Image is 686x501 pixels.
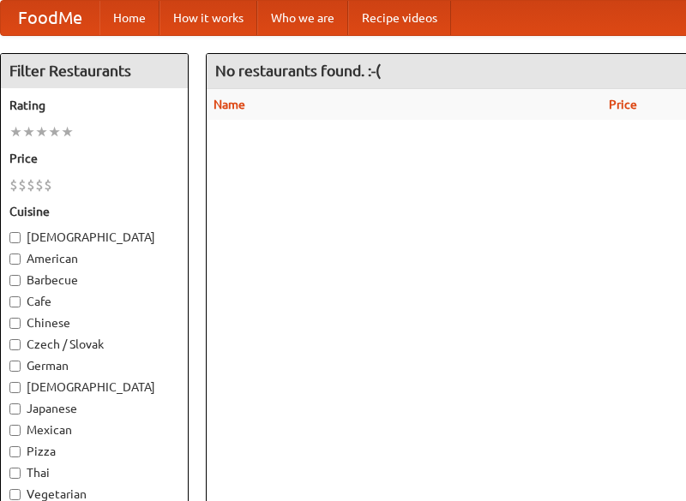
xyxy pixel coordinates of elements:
li: ★ [22,122,35,141]
input: Thai [9,468,21,479]
input: Cafe [9,296,21,307]
input: [DEMOGRAPHIC_DATA] [9,232,21,243]
input: American [9,253,21,265]
li: ★ [61,122,74,141]
input: German [9,361,21,372]
h4: Filter Restaurants [1,54,188,88]
label: Thai [9,464,179,481]
label: Czech / Slovak [9,336,179,353]
input: Chinese [9,318,21,329]
label: [DEMOGRAPHIC_DATA] [9,379,179,396]
input: Pizza [9,446,21,457]
li: $ [9,176,18,194]
ng-pluralize: No restaurants found. :-( [215,63,381,79]
a: FoodMe [1,1,99,35]
label: [DEMOGRAPHIC_DATA] [9,229,179,246]
label: Pizza [9,443,179,460]
li: $ [27,176,35,194]
label: Mexican [9,421,179,438]
label: Japanese [9,400,179,417]
h5: Price [9,150,179,167]
li: $ [18,176,27,194]
li: ★ [35,122,48,141]
h5: Rating [9,97,179,114]
input: Czech / Slovak [9,339,21,350]
h5: Cuisine [9,203,179,220]
li: $ [44,176,52,194]
input: Vegetarian [9,489,21,500]
label: Chinese [9,314,179,331]
input: [DEMOGRAPHIC_DATA] [9,382,21,393]
a: Who we are [257,1,348,35]
label: American [9,250,179,267]
li: ★ [48,122,61,141]
label: German [9,357,179,374]
a: Name [214,98,245,111]
a: Home [99,1,159,35]
input: Barbecue [9,275,21,286]
label: Cafe [9,293,179,310]
a: How it works [159,1,257,35]
a: Price [609,98,637,111]
li: $ [35,176,44,194]
input: Mexican [9,425,21,436]
a: Recipe videos [348,1,451,35]
li: ★ [9,122,22,141]
input: Japanese [9,403,21,415]
label: Barbecue [9,271,179,289]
